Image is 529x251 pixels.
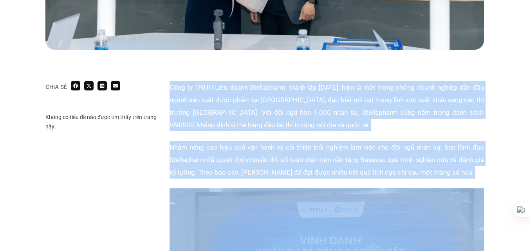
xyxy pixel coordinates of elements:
[45,112,162,131] div: Không có tiêu đề nào được tìm thấy trên trang này.
[97,81,107,90] div: Share on linkedin
[84,81,94,90] div: Share on x-twitter
[111,81,120,90] div: Share on email
[170,141,484,179] p: Nhằm nâng cao hiệu quả vận hành và cải thiện trải nghiệm làm việc cho đội ngũ nhân sự, ban lãnh đ...
[45,84,67,90] div: Chia sẻ
[170,81,484,131] p: Công ty TNHH Liên doanh Stellapharm, thành lập [DATE], hiện là một trong những doanh nghiệp dẫn đ...
[71,81,80,90] div: Share on facebook
[247,156,375,164] a: chuyển đổi số toàn diện trên nền tảng Base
